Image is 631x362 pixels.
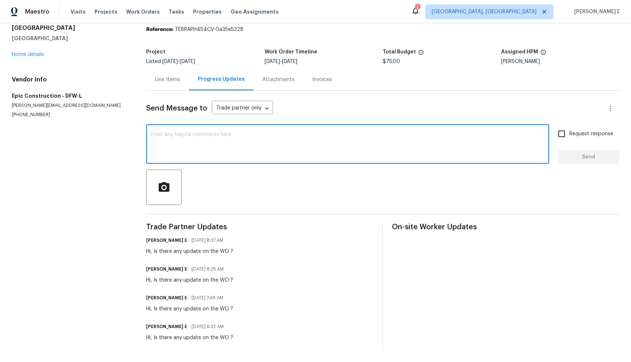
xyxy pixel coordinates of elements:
h6: [PERSON_NAME] E [146,265,187,273]
a: Home details [12,52,44,57]
span: [GEOGRAPHIC_DATA], [GEOGRAPHIC_DATA] [432,8,537,15]
div: Hi, Is there any update on the WO ? [146,334,233,341]
div: Hi, Is there any update on the WO ? [146,276,233,284]
h5: Work Order Timeline [265,49,317,55]
h6: [PERSON_NAME] E [146,237,187,244]
h5: Epic Construction - DFW-L [12,92,128,100]
span: [DATE] [282,59,297,64]
b: Reference: [146,27,173,32]
span: [DATE] [162,59,178,64]
div: 1 [415,4,420,12]
span: Geo Assignments [231,8,279,15]
span: Projects [94,8,117,15]
span: [DATE] [265,59,280,64]
span: $75.00 [383,59,400,64]
span: Request response [569,130,613,138]
span: - [162,59,195,64]
h6: [PERSON_NAME] E [146,294,187,302]
span: The total cost of line items that have been proposed by Opendoor. This sum includes line items th... [418,49,424,59]
span: Work Orders [126,8,160,15]
div: Line Items [155,76,180,83]
h6: [PERSON_NAME] E [146,323,187,330]
div: Attachments [262,76,294,83]
span: [PERSON_NAME] E [571,8,620,15]
span: [DATE] 8:25 AM [192,265,224,273]
p: [PERSON_NAME][EMAIL_ADDRESS][DOMAIN_NAME] [12,102,128,109]
span: - [265,59,297,64]
span: Visits [70,8,86,15]
div: Trade partner only [212,102,273,115]
span: [DATE] [180,59,195,64]
span: Tasks [169,9,184,14]
p: [PHONE_NUMBER] [12,112,128,118]
h4: Vendor Info [12,76,128,83]
span: Properties [193,8,222,15]
span: [DATE] 9:32 AM [192,323,224,330]
h5: Project [146,49,165,55]
div: TE8RAPH454CV-0a35e5328 [146,26,619,33]
span: Trade Partner Updates [146,223,373,231]
span: The hpm assigned to this work order. [540,49,546,59]
span: [DATE] 8:37 AM [192,237,223,244]
span: On-site Worker Updates [392,223,619,231]
div: Invoices [312,76,332,83]
span: Send Message to [146,105,207,112]
h2: [GEOGRAPHIC_DATA] [12,24,128,32]
span: Maestro [25,8,49,15]
span: Listed [146,59,195,64]
h5: Total Budget [383,49,416,55]
div: [PERSON_NAME] [501,59,620,64]
h5: [GEOGRAPHIC_DATA] [12,35,128,42]
div: Hi, Is there any update on the WO ? [146,305,233,313]
div: Progress Updates [198,76,245,83]
span: [DATE] 7:49 AM [192,294,223,302]
h5: Assigned HPM [501,49,538,55]
div: Hi, Is there any update on the WO ? [146,248,233,255]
